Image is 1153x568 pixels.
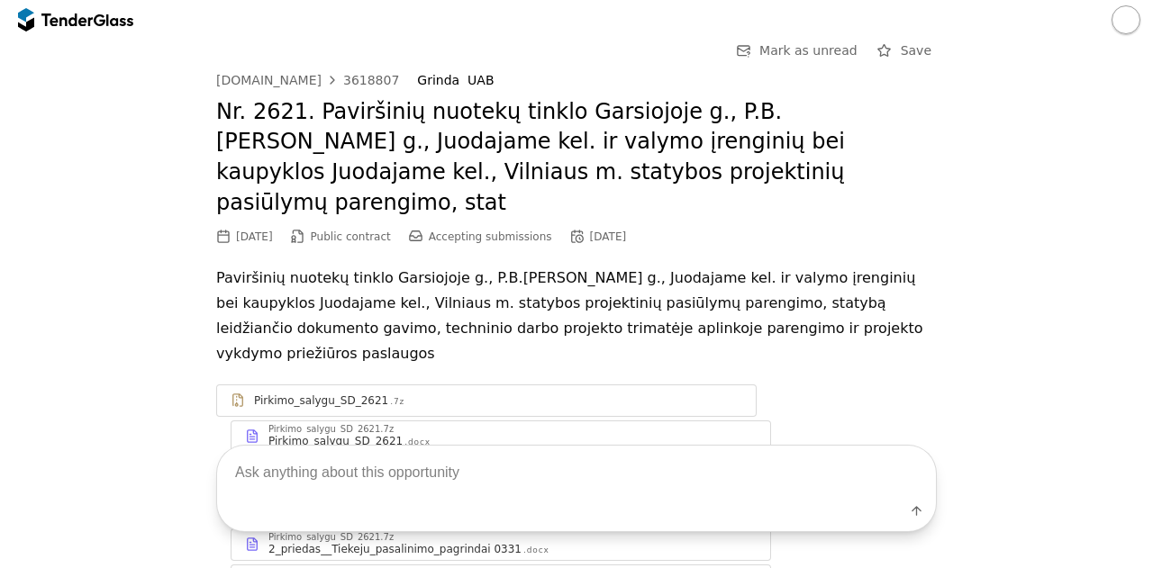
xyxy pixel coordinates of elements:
[216,384,757,417] a: Pirkimo_salygu_SD_2621.7z
[417,73,918,88] div: Grinda UAB
[216,73,399,87] a: [DOMAIN_NAME]3618807
[216,97,937,218] h2: Nr. 2621. Paviršinių nuotekų tinklo Garsiojoje g., P.B.[PERSON_NAME] g., Juodajame kel. ir valymo...
[759,43,858,58] span: Mark as unread
[216,266,937,366] p: Paviršinių nuotekų tinklo Garsiojoje g., P.B.[PERSON_NAME] g., Juodajame kel. ir valymo įrenginių...
[343,74,399,86] div: 3618807
[872,40,937,62] button: Save
[390,396,404,408] div: .7z
[901,43,931,58] span: Save
[311,230,391,243] span: Public contract
[731,40,863,62] button: Mark as unread
[216,74,322,86] div: [DOMAIN_NAME]
[254,393,388,408] div: Pirkimo_salygu_SD_2621
[429,230,552,243] span: Accepting submissions
[590,230,627,243] div: [DATE]
[236,230,273,243] div: [DATE]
